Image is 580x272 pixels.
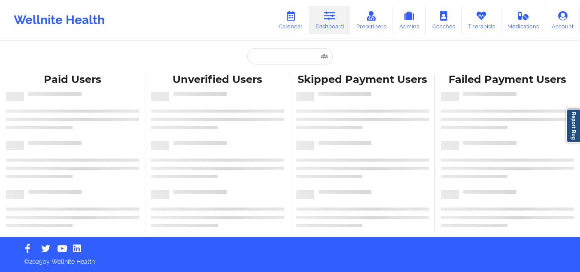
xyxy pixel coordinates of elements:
[309,6,350,34] a: Dashboard
[18,251,562,266] p: © 2025 by Wellnite Health
[151,73,284,86] div: Unverified Users
[545,6,580,34] a: Account
[462,6,501,34] a: Therapists
[566,109,580,143] a: Report Bug
[426,6,462,34] a: Coaches
[501,6,546,34] a: Medications
[272,6,309,34] a: Calendar
[392,6,426,34] a: Admins
[441,73,574,86] div: Failed Payment Users
[296,73,429,86] div: Skipped Payment Users
[6,73,139,86] div: Paid Users
[350,6,393,34] a: Prescribers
